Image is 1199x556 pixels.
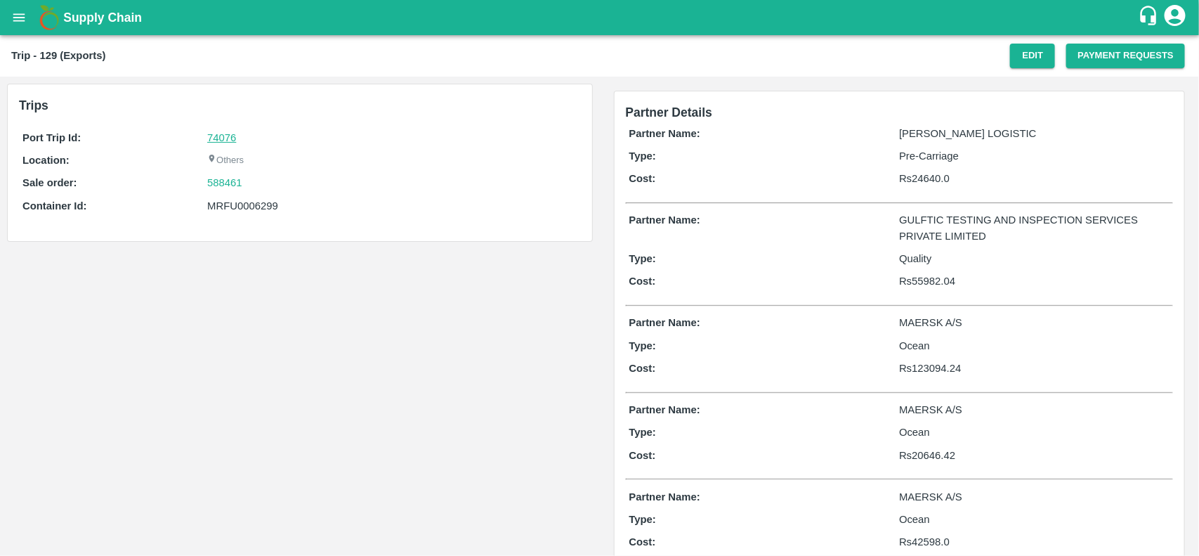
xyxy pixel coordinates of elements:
[629,427,657,438] b: Type:
[899,273,1169,289] p: Rs 55982.04
[22,177,77,188] b: Sale order:
[63,8,1138,27] a: Supply Chain
[629,404,700,415] b: Partner Name:
[899,512,1169,527] p: Ocean
[207,132,236,143] a: 74076
[899,171,1169,186] p: Rs 24640.0
[22,155,70,166] b: Location:
[899,212,1169,244] p: GULFTIC TESTING AND INSPECTION SERVICES PRIVATE LIMITED
[207,175,242,190] a: 588461
[1066,44,1185,68] button: Payment Requests
[1138,5,1162,30] div: customer-support
[629,150,657,162] b: Type:
[629,276,656,287] b: Cost:
[899,251,1169,266] p: Quality
[899,448,1169,463] p: Rs 20646.42
[3,1,35,34] button: open drawer
[899,361,1169,376] p: Rs 123094.24
[899,338,1169,354] p: Ocean
[629,363,656,374] b: Cost:
[629,173,656,184] b: Cost:
[629,514,657,525] b: Type:
[899,534,1169,550] p: Rs 42598.0
[19,98,48,112] b: Trips
[629,317,700,328] b: Partner Name:
[629,253,657,264] b: Type:
[899,425,1169,440] p: Ocean
[63,11,142,25] b: Supply Chain
[1010,44,1055,68] button: Edit
[629,450,656,461] b: Cost:
[22,200,87,212] b: Container Id:
[629,340,657,351] b: Type:
[11,50,105,61] b: Trip - 129 (Exports)
[207,154,244,167] p: Others
[899,148,1169,164] p: Pre-Carriage
[22,132,81,143] b: Port Trip Id:
[899,315,1169,330] p: MAERSK A/S
[207,198,577,214] div: MRFU0006299
[1162,3,1188,32] div: account of current user
[629,214,700,226] b: Partner Name:
[629,536,656,548] b: Cost:
[629,491,700,503] b: Partner Name:
[899,402,1169,418] p: MAERSK A/S
[626,105,713,119] span: Partner Details
[35,4,63,32] img: logo
[899,126,1169,141] p: [PERSON_NAME] LOGISTIC
[899,489,1169,505] p: MAERSK A/S
[629,128,700,139] b: Partner Name:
